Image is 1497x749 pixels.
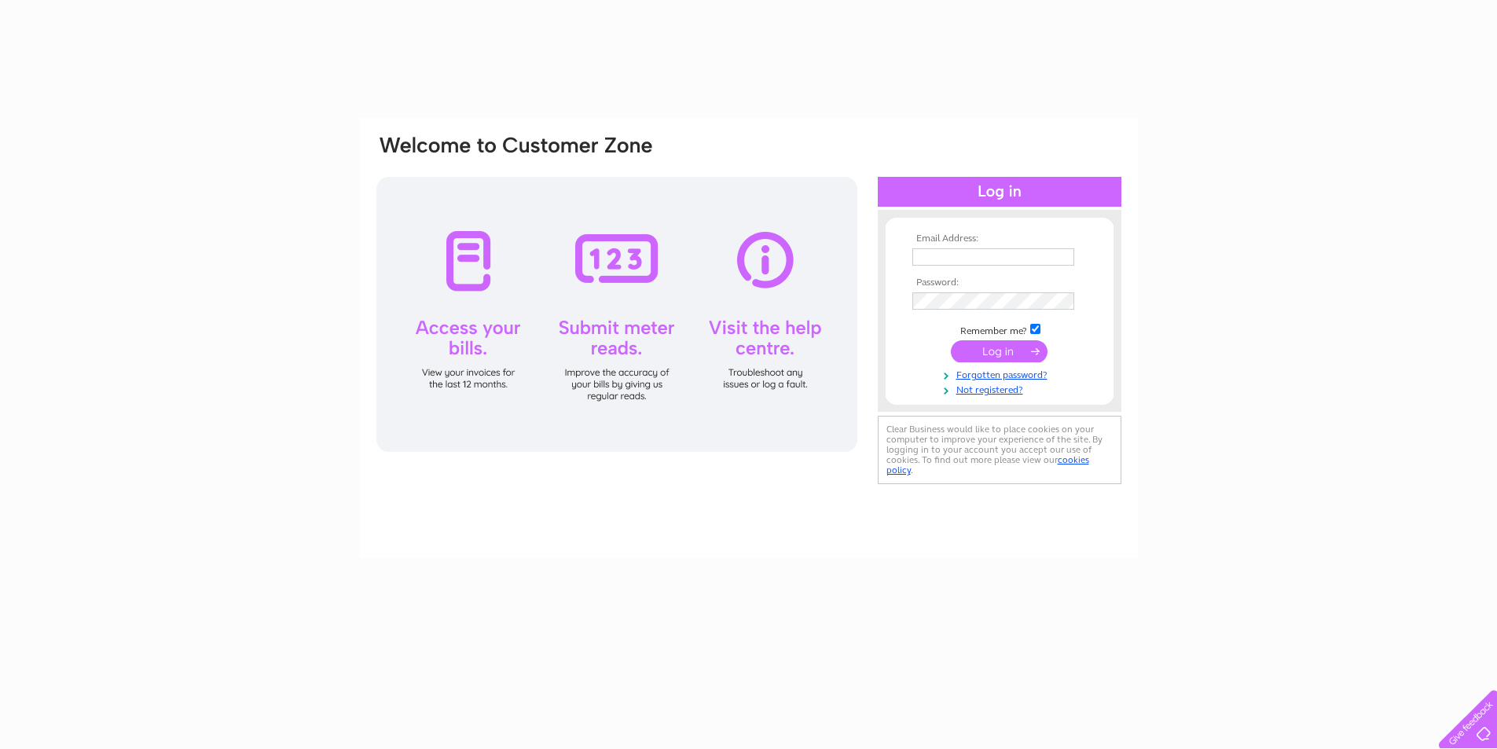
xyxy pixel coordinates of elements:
[908,321,1091,337] td: Remember me?
[912,366,1091,381] a: Forgotten password?
[878,416,1121,484] div: Clear Business would like to place cookies on your computer to improve your experience of the sit...
[951,340,1048,362] input: Submit
[908,277,1091,288] th: Password:
[908,233,1091,244] th: Email Address:
[912,381,1091,396] a: Not registered?
[886,454,1089,475] a: cookies policy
